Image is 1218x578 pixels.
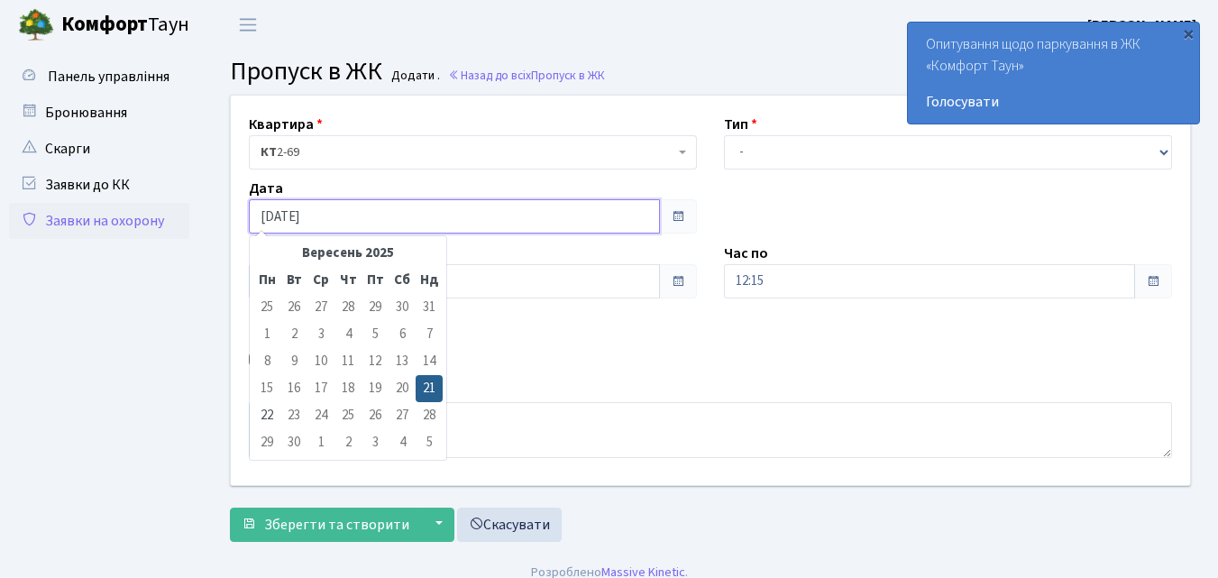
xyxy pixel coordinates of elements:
td: 3 [307,321,334,348]
td: 17 [307,375,334,402]
label: Тип [724,114,757,135]
td: 7 [416,321,443,348]
td: 30 [389,294,416,321]
td: 5 [362,321,389,348]
td: 28 [416,402,443,429]
b: [PERSON_NAME] [1087,15,1196,35]
label: Час по [724,243,768,264]
span: <b>КТ</b>&nbsp;&nbsp;&nbsp;&nbsp;2-69 [261,143,674,161]
td: 26 [362,402,389,429]
th: Сб [389,267,416,294]
span: <b>КТ</b>&nbsp;&nbsp;&nbsp;&nbsp;2-69 [249,135,697,170]
td: 22 [253,402,280,429]
td: 28 [334,294,362,321]
td: 27 [307,294,334,321]
th: Пт [362,267,389,294]
b: Комфорт [61,10,148,39]
th: Чт [334,267,362,294]
a: Панель управління [9,59,189,95]
a: Скарги [9,131,189,167]
td: 14 [416,348,443,375]
small: Додати . [388,69,440,84]
b: КТ [261,143,277,161]
td: 31 [416,294,443,321]
td: 12 [362,348,389,375]
td: 23 [280,402,307,429]
td: 1 [307,429,334,456]
td: 25 [253,294,280,321]
td: 5 [416,429,443,456]
th: Пн [253,267,280,294]
div: Опитування щодо паркування в ЖК «Комфорт Таун» [908,23,1199,124]
td: 25 [334,402,362,429]
th: Вересень 2025 [280,240,416,267]
a: Заявки до КК [9,167,189,203]
span: Зберегти та створити [264,515,409,535]
td: 29 [253,429,280,456]
td: 4 [334,321,362,348]
td: 9 [280,348,307,375]
label: Дата [249,178,283,199]
th: Ср [307,267,334,294]
td: 4 [389,429,416,456]
td: 10 [307,348,334,375]
td: 15 [253,375,280,402]
td: 16 [280,375,307,402]
span: Пропуск в ЖК [531,67,605,84]
td: 13 [389,348,416,375]
td: 11 [334,348,362,375]
label: Квартира [249,114,323,135]
td: 1 [253,321,280,348]
td: 20 [389,375,416,402]
td: 29 [362,294,389,321]
div: × [1179,24,1197,42]
td: 2 [334,429,362,456]
a: [PERSON_NAME] [1087,14,1196,36]
td: 21 [416,375,443,402]
td: 26 [280,294,307,321]
td: 24 [307,402,334,429]
td: 2 [280,321,307,348]
td: 6 [389,321,416,348]
span: Таун [61,10,189,41]
td: 18 [334,375,362,402]
td: 30 [280,429,307,456]
img: logo.png [18,7,54,43]
td: 8 [253,348,280,375]
td: 19 [362,375,389,402]
th: Вт [280,267,307,294]
td: 3 [362,429,389,456]
th: Нд [416,267,443,294]
td: 27 [389,402,416,429]
button: Переключити навігацію [225,10,270,40]
a: Скасувати [457,508,562,542]
a: Голосувати [926,91,1181,113]
button: Зберегти та створити [230,508,421,542]
a: Заявки на охорону [9,203,189,239]
span: Пропуск в ЖК [230,53,382,89]
a: Назад до всіхПропуск в ЖК [448,67,605,84]
a: Бронювання [9,95,189,131]
span: Панель управління [48,67,169,87]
